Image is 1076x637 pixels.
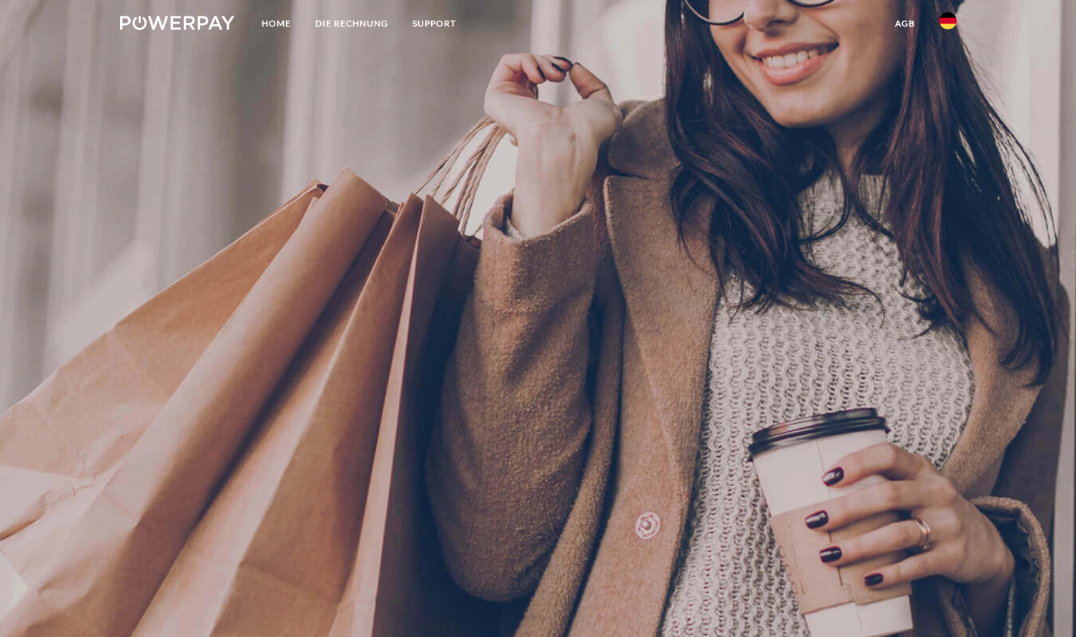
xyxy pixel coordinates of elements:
img: de [939,12,957,29]
a: SUPPORT [400,11,468,36]
a: Home [250,11,303,36]
a: DIE RECHNUNG [303,11,400,36]
img: logo-powerpay-white.svg [120,16,235,30]
a: agb [883,11,927,36]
